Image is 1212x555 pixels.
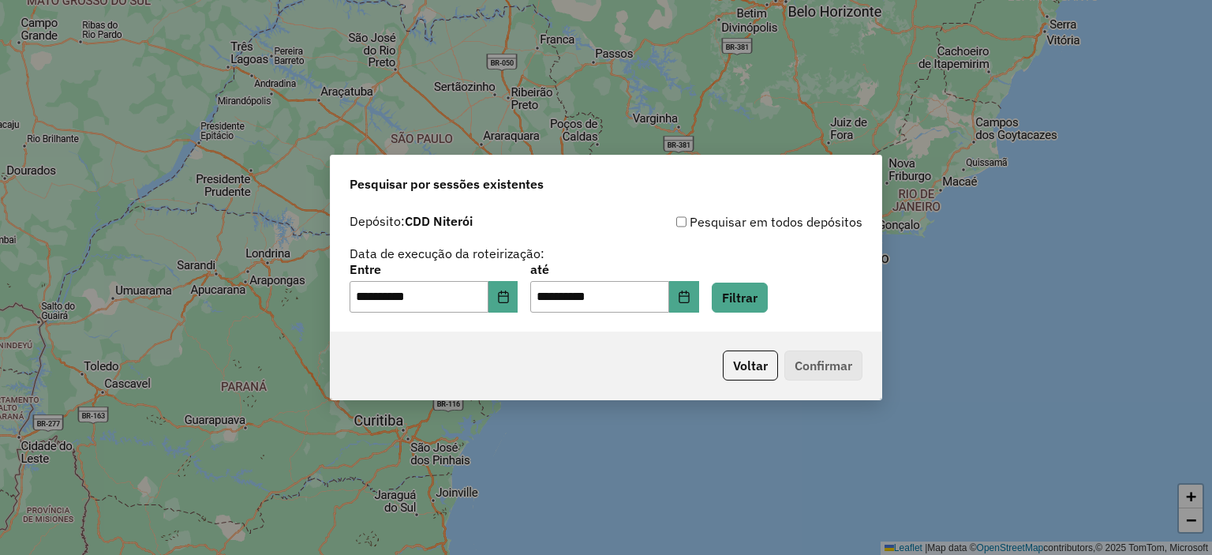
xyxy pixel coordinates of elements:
div: Pesquisar em todos depósitos [606,212,862,231]
button: Choose Date [669,281,699,313]
label: Entre [350,260,518,279]
button: Choose Date [488,281,518,313]
button: Voltar [723,351,778,381]
label: até [530,260,698,279]
strong: CDD Niterói [405,213,473,229]
label: Depósito: [350,212,473,231]
label: Data de execução da roteirização: [350,244,544,263]
button: Filtrar [712,283,768,313]
span: Pesquisar por sessões existentes [350,174,544,193]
